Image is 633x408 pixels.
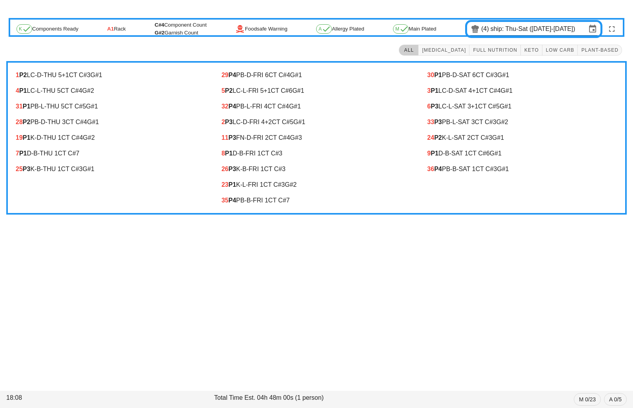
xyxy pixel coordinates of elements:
span: A1 [107,25,114,33]
div: D-B-SAT 1 CT C#6 [427,150,617,157]
button: Plant-Based [578,45,622,56]
span: G#2 [155,30,164,36]
span: G#1 [497,166,509,172]
div: PB-D-FRI 6 CT C#4 [222,72,412,79]
span: 1 [16,72,19,78]
b: P4 [228,72,236,78]
b: P1 [23,134,31,141]
span: 7 [16,150,19,157]
span: Full Nutrition [473,47,517,53]
span: 4 [16,87,19,94]
div: LC-D-FRI 4 CT C#5 [222,119,412,126]
span: 26 [222,166,229,172]
button: All [399,45,418,56]
div: LC-L-FRI 5 CT C#6 [222,87,412,94]
button: Full Nutrition [469,45,521,56]
span: 32 [222,103,229,110]
span: All [402,47,415,53]
button: Low Carb [542,45,578,56]
span: 31 [16,103,23,110]
button: Keto [521,45,542,56]
div: LC-D-THU 5 CT C#3 [16,72,206,79]
div: LC-D-SAT 4 CT C#4 [427,87,617,94]
span: G#1 [492,134,504,141]
span: 11 [222,134,229,141]
div: PB-B-FRI 1 CT C#7 [222,197,412,204]
div: K-B-THU 1 CT C#3 [16,166,206,173]
b: P1 [19,150,27,157]
span: 35 [222,197,229,204]
b: P4 [228,197,236,204]
span: G#1 [289,103,301,110]
b: P3 [431,103,438,110]
span: 23 [222,181,229,188]
span: A [318,27,329,31]
span: 19 [16,134,23,141]
b: P1 [19,87,27,94]
div: D-B-FRI 1 CT C#3 [222,150,412,157]
b: P3 [23,166,31,172]
span: Plant-Based [581,47,618,53]
span: 28 [16,119,23,125]
span: G#1 [82,166,94,172]
span: G#3 [290,134,302,141]
div: PB-B-SAT 1 CT C#3 [427,166,617,173]
b: P3 [228,166,236,172]
span: G#2 [285,181,296,188]
span: 5 [222,87,225,94]
b: P1 [431,87,438,94]
div: PB-D-THU 3 CT C#4 [16,119,206,126]
b: P3 [228,134,236,141]
span: Low Carb [546,47,575,53]
span: G#1 [290,72,302,78]
button: [MEDICAL_DATA] [418,45,469,56]
div: K-B-FRI 1 CT C#3 [222,166,412,173]
span: A 0/5 [609,394,622,405]
span: 3 [427,87,431,94]
span: 8 [222,150,225,157]
span: +1 [264,87,271,94]
span: G#2 [82,87,94,94]
b: P1 [23,103,31,110]
b: P3 [225,119,233,125]
div: PB-D-SAT 6 CT C#3 [427,72,617,79]
div: D-B-THU 1 CT C#7 [16,150,206,157]
b: P2 [23,119,31,125]
span: M [395,27,406,31]
span: K [19,27,30,31]
span: G#1 [293,119,305,125]
span: +2 [265,119,272,125]
span: G#1 [501,87,513,94]
span: 36 [427,166,434,172]
span: +1 [471,103,478,110]
span: G#1 [497,72,509,78]
b: P1 [434,72,442,78]
span: 33 [427,119,434,125]
span: 25 [16,166,23,172]
span: 2 [222,119,225,125]
b: P3 [434,119,442,125]
div: Total Time Est. 04h 48m 00s (1 person) [213,392,420,407]
b: P4 [228,103,236,110]
span: M 0/23 [579,394,596,405]
div: FN-D-FRI 2 CT C#4 [222,134,412,141]
b: P1 [431,150,438,157]
div: LC-L-SAT 3 CT C#5 [427,103,617,110]
div: PB-L-THU 5 CT C#5 [16,103,206,110]
span: 9 [427,150,431,157]
b: P1 [228,181,236,188]
b: P2 [434,134,442,141]
span: G#2 [496,119,508,125]
b: P2 [19,72,27,78]
span: C#4 [155,22,164,28]
div: K-L-SAT 2 CT C#3 [427,134,617,141]
span: [MEDICAL_DATA] [422,47,466,53]
span: 24 [427,134,434,141]
span: Keto [524,47,539,53]
div: K-L-FRI 1 CT C#3 [222,181,412,188]
b: P2 [225,87,233,94]
span: +1 [472,87,479,94]
div: K-D-THU 1 CT C#4 [16,134,206,141]
span: G#1 [90,72,102,78]
span: 6 [427,103,431,110]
